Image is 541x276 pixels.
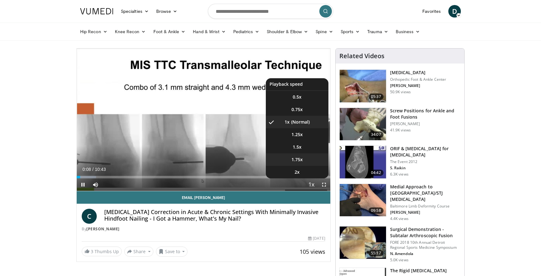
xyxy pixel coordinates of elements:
span: 55:17 [368,250,384,256]
p: 50.9K views [390,89,411,95]
a: Favorites [419,5,445,18]
img: b3e585cd-3312-456d-b1b7-4eccbcdb01ed.150x105_q85_crop-smart_upscale.jpg [340,184,386,217]
span: 1.75x [291,156,303,163]
h3: Screw Positions for Ankle and Foot Fusions [390,108,461,120]
p: S. Raikin [390,166,461,171]
a: Spine [312,25,337,38]
a: 3 Thumbs Up [82,247,122,256]
a: Pediatrics [229,25,263,38]
a: Hand & Wrist [189,25,229,38]
button: Share [124,247,153,257]
span: 3 [91,248,93,254]
video-js: Video Player [77,49,330,191]
p: 4.4K views [390,216,409,221]
div: [DATE] [308,236,325,241]
p: N. Amendola [390,251,461,256]
div: Progress Bar [77,176,330,178]
span: 04:42 [368,170,384,176]
p: [PERSON_NAME] [390,83,446,88]
a: 34:07 Screw Positions for Ankle and Foot Fusions [PERSON_NAME] 41.9K views [339,108,461,141]
h3: [MEDICAL_DATA] [390,69,446,76]
a: C [82,209,97,224]
img: 67572_0000_3.png.150x105_q85_crop-smart_upscale.jpg [340,108,386,141]
span: 0:08 [82,167,91,172]
span: 2x [295,169,300,175]
a: Hip Recon [76,25,111,38]
span: 105 views [300,248,325,255]
p: The Event 2012 [390,159,461,164]
span: 0.5x [293,94,301,100]
span: 0.75x [291,106,303,113]
h4: Related Videos [339,52,384,60]
span: / [92,167,94,172]
p: [PERSON_NAME] [390,121,461,126]
button: Pause [77,178,89,191]
a: Sports [337,25,364,38]
h4: [MEDICAL_DATA] Correction in Acute & Chronic Settings With Minimally Invasive Hindfoot Nailing - ... [104,209,325,222]
p: FORE 2018 10th Annual Detroit Regional Sports Medicine Symposium [390,240,461,250]
a: 04:42 ORIF & [MEDICAL_DATA] for [MEDICAL_DATA] The Event 2012 S. Raikin 6.3K views [339,146,461,179]
a: [PERSON_NAME] [86,226,120,232]
p: 41.9K views [390,128,411,133]
img: 545635_3.png.150x105_q85_crop-smart_upscale.jpg [340,70,386,102]
a: Email [PERSON_NAME] [77,191,330,204]
h3: ORIF & [MEDICAL_DATA] for [MEDICAL_DATA] [390,146,461,158]
a: Foot & Ankle [150,25,189,38]
button: Playback Rate [305,178,318,191]
a: Shoulder & Elbow [263,25,312,38]
a: 09:58 Medial Approach to [GEOGRAPHIC_DATA]/STJ [MEDICAL_DATA] Baltimore Limb Deformity Course [PE... [339,184,461,221]
span: 05:37 [368,94,384,100]
input: Search topics, interventions [208,4,333,19]
span: 10:43 [95,167,106,172]
img: E-HI8y-Omg85H4KX4xMDoxOmtxOwKG7D_4.150x105_q85_crop-smart_upscale.jpg [340,146,386,178]
a: D [448,5,461,18]
span: 1x [285,119,290,125]
a: Browse [152,5,181,18]
p: 5.0K views [390,258,409,263]
h3: Surgical Demonstration - Subtalar Arthroscopic Fusion [390,226,461,239]
h3: Medial Approach to [GEOGRAPHIC_DATA]/STJ [MEDICAL_DATA] [390,184,461,202]
button: Save to [156,247,188,257]
a: Business [392,25,424,38]
span: 09:58 [368,207,384,214]
p: 6.3K views [390,172,409,177]
span: 1.25x [291,131,303,138]
span: 34:07 [368,131,384,138]
a: 55:17 Surgical Demonstration - Subtalar Arthroscopic Fusion FORE 2018 10th Annual Detroit Regiona... [339,226,461,263]
img: f04bac8f-a1d2-4078-a4f0-9e66789b4112.150x105_q85_crop-smart_upscale.jpg [340,227,386,259]
a: Knee Recon [111,25,150,38]
p: Orthopedic Foot & Ankle Center [390,77,446,82]
button: Mute [89,178,102,191]
p: [PERSON_NAME] [390,210,461,215]
span: 1.5x [293,144,301,150]
a: Specialties [117,5,152,18]
a: 05:37 [MEDICAL_DATA] Orthopedic Foot & Ankle Center [PERSON_NAME] 50.9K views [339,69,461,103]
img: VuMedi Logo [80,8,113,14]
a: Trauma [363,25,392,38]
button: Fullscreen [318,178,330,191]
p: Baltimore Limb Deformity Course [390,204,461,209]
h3: The Rigid [MEDICAL_DATA] [390,268,461,274]
div: By [82,226,325,232]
